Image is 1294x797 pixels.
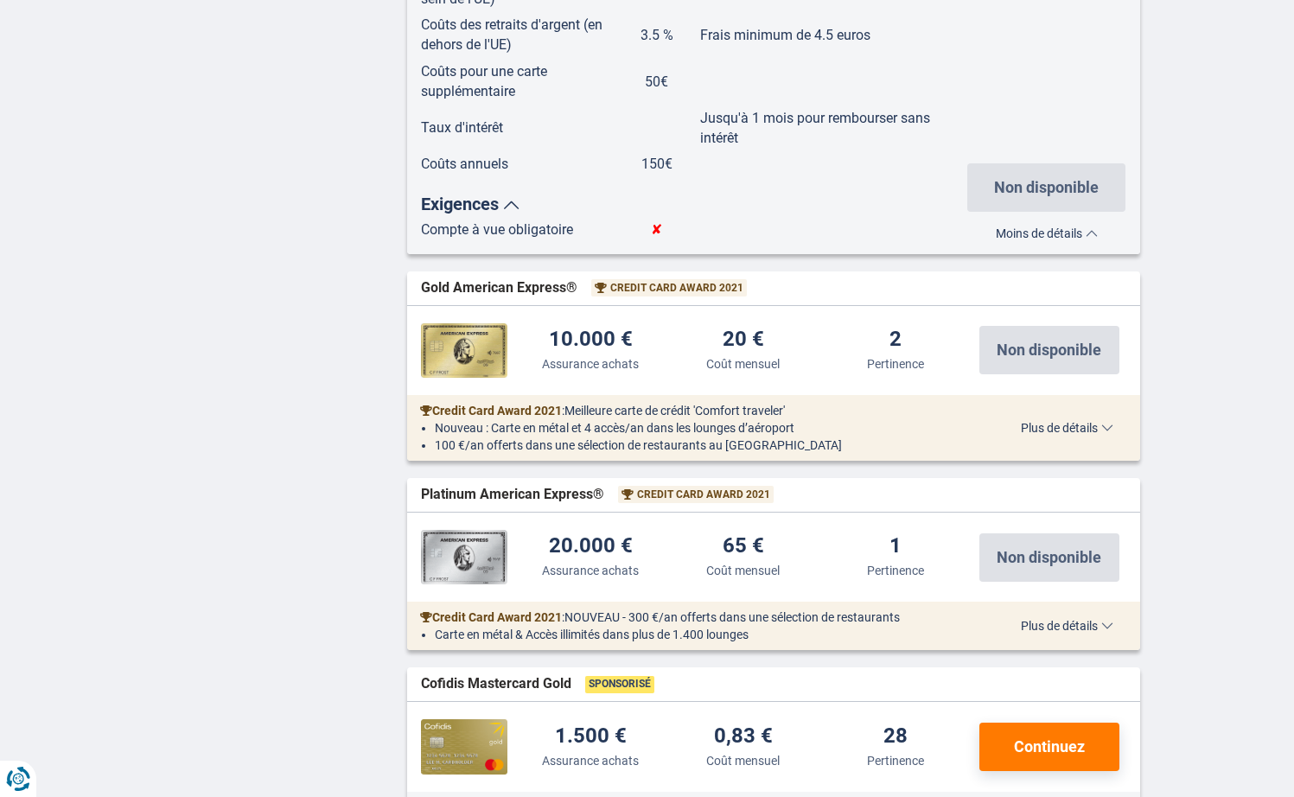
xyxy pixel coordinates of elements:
div: Assurance achats [542,752,639,769]
span: NOUVEAU - 300 €/an offerts dans une sélection de restaurants [564,610,900,624]
button: Moins de détails [967,220,1125,240]
a: Credit Card Award 2021 [420,402,562,419]
span: Plus de détails [1021,620,1113,632]
span: Gold American Express® [421,278,577,298]
div: Pertinence [867,355,924,373]
div: 20 € [723,328,764,352]
span: Sponsorisé [585,676,654,693]
td: Compte à vue obligatoire [421,220,624,240]
li: 100 €/an offerts dans une sélection de restaurants au [GEOGRAPHIC_DATA] [435,437,968,454]
span: Platinum American Express® [421,485,604,505]
div: : [407,402,982,419]
div: Pertinence [867,752,924,769]
div: Coût mensuel [706,355,780,373]
div: 2 [889,328,902,352]
td: Taux d'intérêt [421,109,624,156]
a: Credit Card Award 2021 [622,488,770,502]
div: 0,83 € [714,725,773,749]
td: ✘ [624,220,700,240]
td: Jusqu'à 1 mois pour rembourser sans intérêt [700,109,953,156]
div: 20.000 € [549,535,633,558]
div: 1.500 € [555,725,627,749]
td: Frais minimum de 4.5 euros [700,16,953,62]
span: Continuez [1014,739,1085,755]
button: Non disponible [967,163,1125,212]
div: 1 [889,535,902,558]
button: Continuez [979,723,1119,771]
img: American Express [421,323,507,378]
span: Meilleure carte de crédit 'Comfort traveler' [564,404,785,418]
div: Exigences [421,192,953,217]
button: Plus de détails [1008,421,1126,435]
li: Carte en métal & Accès illimités dans plus de 1.400 lounges [435,626,968,643]
div: Pertinence [867,562,924,579]
div: : [407,609,982,626]
span: Plus de détails [1021,422,1113,434]
button: Non disponible [979,326,1119,374]
td: 150€ [624,155,700,175]
td: Coûts des retraits d'argent (en dehors de l'UE) [421,16,624,62]
div: Assurance achats [542,562,639,579]
div: 65 € [723,535,764,558]
span: Non disponible [997,550,1101,565]
div: Coût mensuel [706,752,780,769]
div: Coût mensuel [706,562,780,579]
div: Assurance achats [542,355,639,373]
td: Coûts annuels [421,155,624,175]
td: Coûts pour une carte supplémentaire [421,62,624,109]
td: 50€ [624,62,700,109]
a: Credit Card Award 2021 [420,609,562,626]
span: Non disponible [997,342,1101,358]
div: 28 [883,725,908,749]
div: 10.000 € [549,328,633,352]
span: Moins de détails [996,227,1098,239]
img: American Express [421,530,507,585]
button: Plus de détails [1008,619,1126,633]
td: 3.5 % [624,16,700,62]
a: Credit Card Award 2021 [595,281,743,296]
button: Non disponible [979,533,1119,582]
li: Nouveau : Carte en métal et 4 accès/an dans les lounges d’aéroport [435,419,968,437]
span: Non disponible [994,180,1099,195]
img: Cofidis [421,719,507,775]
span: Cofidis Mastercard Gold [421,674,571,694]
